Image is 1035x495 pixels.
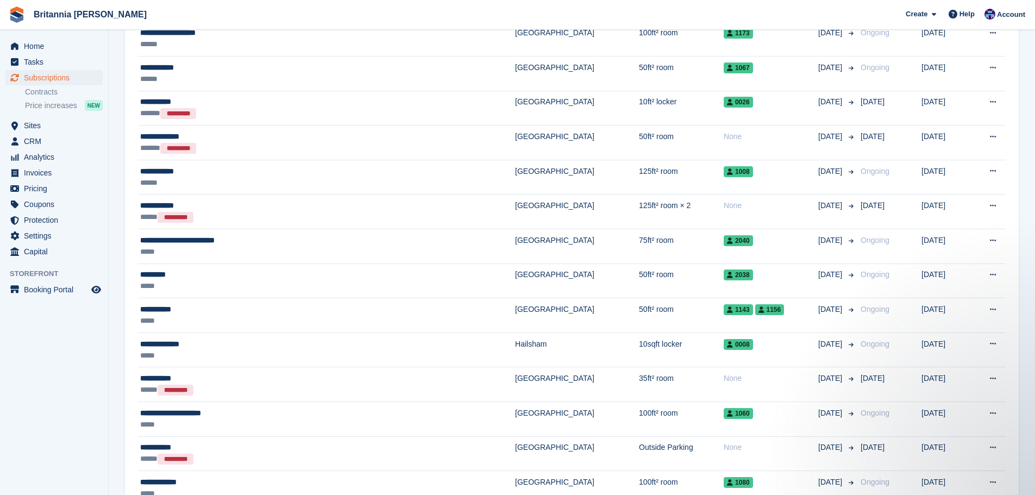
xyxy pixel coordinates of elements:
span: Pricing [24,181,89,196]
a: menu [5,118,103,133]
span: [DATE] [818,304,844,315]
td: [DATE] [921,436,970,471]
td: 125ft² room × 2 [639,195,724,229]
span: Ongoing [861,270,889,279]
td: 100ft² room [639,402,724,437]
a: menu [5,228,103,243]
td: [GEOGRAPHIC_DATA] [515,402,639,437]
div: None [724,373,818,384]
td: 35ft² room [639,367,724,402]
span: Ongoing [861,340,889,348]
span: [DATE] [818,477,844,488]
span: [DATE] [818,408,844,419]
td: [DATE] [921,264,970,298]
span: [DATE] [818,373,844,384]
a: menu [5,181,103,196]
a: menu [5,39,103,54]
span: Ongoing [861,236,889,245]
a: menu [5,134,103,149]
span: Coupons [24,197,89,212]
span: [DATE] [818,269,844,280]
td: 50ft² room [639,126,724,160]
td: [DATE] [921,195,970,229]
a: menu [5,197,103,212]
span: 1067 [724,62,753,73]
span: Help [959,9,975,20]
td: [GEOGRAPHIC_DATA] [515,22,639,57]
img: Becca Clark [984,9,995,20]
td: 75ft² room [639,229,724,264]
td: [GEOGRAPHIC_DATA] [515,195,639,229]
td: [DATE] [921,160,970,195]
span: Create [906,9,927,20]
a: menu [5,70,103,85]
td: [DATE] [921,402,970,437]
td: [GEOGRAPHIC_DATA] [515,264,639,298]
td: Outside Parking [639,436,724,471]
span: [DATE] [861,97,885,106]
td: [DATE] [921,367,970,402]
span: [DATE] [818,166,844,177]
span: CRM [24,134,89,149]
td: 50ft² room [639,57,724,91]
td: 50ft² room [639,298,724,333]
span: [DATE] [818,235,844,246]
a: Preview store [90,283,103,296]
span: [DATE] [818,339,844,350]
td: [DATE] [921,91,970,126]
span: 1156 [755,304,785,315]
td: [GEOGRAPHIC_DATA] [515,57,639,91]
span: [DATE] [818,27,844,39]
span: [DATE] [818,131,844,142]
span: 1143 [724,304,753,315]
span: Home [24,39,89,54]
a: menu [5,212,103,228]
td: [GEOGRAPHIC_DATA] [515,367,639,402]
td: 10ft² locker [639,91,724,126]
td: Hailsham [515,333,639,367]
span: Sites [24,118,89,133]
a: menu [5,244,103,259]
span: 2040 [724,235,753,246]
td: [DATE] [921,126,970,160]
span: Invoices [24,165,89,180]
span: Protection [24,212,89,228]
img: stora-icon-8386f47178a22dfd0bd8f6a31ec36ba5ce8667c1dd55bd0f319d3a0aa187defe.svg [9,7,25,23]
span: [DATE] [861,132,885,141]
a: menu [5,282,103,297]
div: None [724,442,818,453]
td: 125ft² room [639,160,724,195]
span: Ongoing [861,167,889,176]
td: [GEOGRAPHIC_DATA] [515,436,639,471]
span: Ongoing [861,409,889,417]
span: [DATE] [861,201,885,210]
span: 2038 [724,270,753,280]
span: Ongoing [861,28,889,37]
td: [DATE] [921,298,970,333]
span: Ongoing [861,305,889,314]
div: None [724,200,818,211]
span: Ongoing [861,478,889,486]
td: [DATE] [921,229,970,264]
span: Booking Portal [24,282,89,297]
span: 0008 [724,339,753,350]
span: Ongoing [861,63,889,72]
span: Storefront [10,268,108,279]
span: [DATE] [818,62,844,73]
span: [DATE] [818,96,844,108]
td: 10sqft locker [639,333,724,367]
a: Price increases NEW [25,99,103,111]
span: [DATE] [861,443,885,452]
td: [DATE] [921,22,970,57]
span: 1173 [724,28,753,39]
span: [DATE] [861,374,885,383]
span: Capital [24,244,89,259]
span: 1008 [724,166,753,177]
td: 50ft² room [639,264,724,298]
a: menu [5,165,103,180]
div: None [724,131,818,142]
td: [GEOGRAPHIC_DATA] [515,229,639,264]
td: [GEOGRAPHIC_DATA] [515,298,639,333]
td: [DATE] [921,333,970,367]
span: Price increases [25,101,77,111]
